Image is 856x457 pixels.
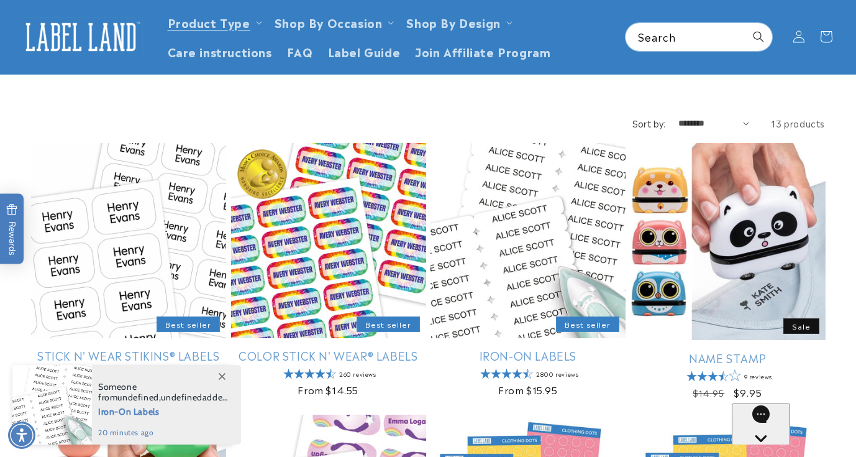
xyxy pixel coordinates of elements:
a: Color Stick N' Wear® Labels [231,348,426,362]
button: Search [745,23,772,50]
img: Label Land [19,17,143,56]
a: Care instructions [160,37,280,66]
summary: Shop By Design [399,7,517,37]
span: Label Guide [328,44,401,58]
span: Rewards [6,203,18,255]
a: Stick N' Wear Stikins® Labels [31,348,226,362]
a: FAQ [280,37,321,66]
a: Label Guide [321,37,408,66]
span: 13 products [771,117,825,129]
label: Sort by: [632,117,666,129]
iframe: Gorgias live chat messenger [732,404,844,445]
span: Iron-On Labels [98,403,228,418]
a: Label Land [14,13,148,61]
span: Shop By Occasion [275,15,383,29]
span: FAQ [287,44,313,58]
a: Name Stamp [631,351,826,365]
span: 20 minutes ago [98,427,228,438]
div: Accessibility Menu [8,422,35,449]
summary: Shop By Occasion [267,7,399,37]
span: undefined [117,392,158,403]
a: Shop By Design [406,14,500,30]
summary: Product Type [160,7,267,37]
span: undefined [161,392,202,403]
span: Join Affiliate Program [415,44,550,58]
iframe: Sign Up via Text for Offers [10,358,158,395]
span: Someone from , added this product to their cart. [98,382,228,403]
a: Product Type [168,14,250,30]
a: Join Affiliate Program [408,37,558,66]
span: Care instructions [168,44,272,58]
a: Iron-On Labels [430,348,626,362]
